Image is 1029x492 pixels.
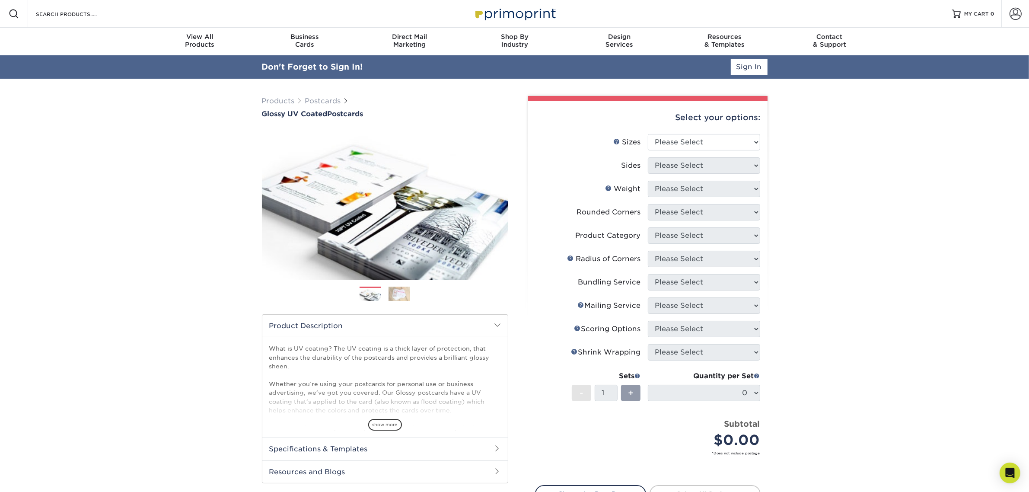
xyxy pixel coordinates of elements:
[262,460,508,483] h2: Resources and Blogs
[269,344,501,476] p: What is UV coating? The UV coating is a thick layer of protection, that enhances the durability o...
[462,28,567,55] a: Shop ByIndustry
[262,438,508,460] h2: Specifications & Templates
[471,4,558,23] img: Primoprint
[535,101,761,134] div: Select your options:
[672,28,777,55] a: Resources& Templates
[724,419,760,428] strong: Subtotal
[262,61,363,73] div: Don't Forget to Sign In!
[672,33,777,48] div: & Templates
[360,287,381,302] img: Postcards 01
[578,277,641,288] div: Bundling Service
[777,28,882,55] a: Contact& Support
[605,184,641,194] div: Weight
[777,33,882,48] div: & Support
[368,419,402,431] span: show more
[262,315,508,337] h2: Product Description
[147,33,252,41] span: View All
[672,33,777,41] span: Resources
[576,230,641,241] div: Product Category
[147,28,252,55] a: View AllProducts
[357,33,462,48] div: Marketing
[648,371,760,381] div: Quantity per Set
[621,160,641,171] div: Sides
[357,33,462,41] span: Direct Mail
[654,430,760,450] div: $0.00
[262,119,508,289] img: Glossy UV Coated 01
[991,11,994,17] span: 0
[35,9,119,19] input: SEARCH PRODUCTS.....
[262,110,328,118] span: Glossy UV Coated
[567,33,672,41] span: Design
[262,110,508,118] a: Glossy UV CoatedPostcards
[252,33,357,48] div: Cards
[572,371,641,381] div: Sets
[777,33,882,41] span: Contact
[574,324,641,334] div: Scoring Options
[964,10,989,18] span: MY CART
[262,110,508,118] h1: Postcards
[731,59,768,75] a: Sign In
[580,387,583,399] span: -
[567,28,672,55] a: DesignServices
[567,254,641,264] div: Radius of Corners
[389,286,410,301] img: Postcards 02
[305,97,341,105] a: Postcards
[1000,463,1020,483] div: Open Intercom Messenger
[262,97,295,105] a: Products
[252,33,357,41] span: Business
[147,33,252,48] div: Products
[357,28,462,55] a: Direct MailMarketing
[462,33,567,41] span: Shop By
[252,28,357,55] a: BusinessCards
[567,33,672,48] div: Services
[578,300,641,311] div: Mailing Service
[628,387,634,399] span: +
[462,33,567,48] div: Industry
[614,137,641,147] div: Sizes
[571,347,641,358] div: Shrink Wrapping
[542,450,760,456] small: *Does not include postage
[577,207,641,217] div: Rounded Corners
